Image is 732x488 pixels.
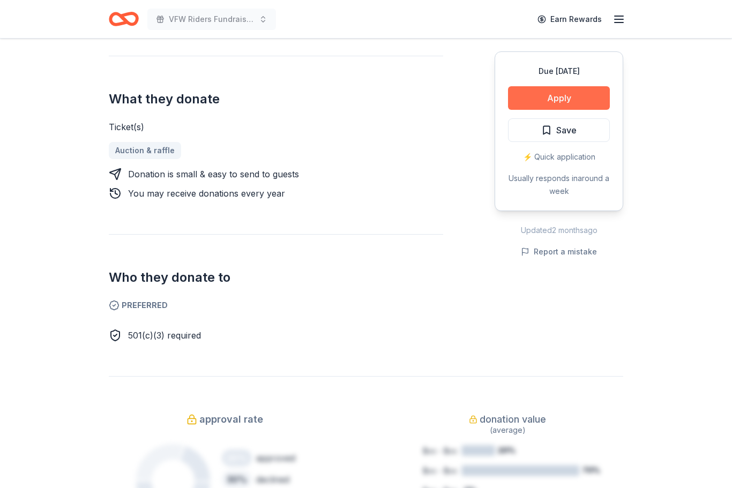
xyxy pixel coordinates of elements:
span: approval rate [199,411,263,428]
div: You may receive donations every year [128,187,285,200]
div: Updated 2 months ago [495,224,623,237]
span: Preferred [109,299,443,312]
div: 20 % [222,449,252,467]
button: VFW Riders Fundraising Event [147,9,276,30]
div: Usually responds in around a week [508,172,610,198]
div: declined [256,473,289,486]
div: 30 % [222,471,252,488]
span: Save [556,123,577,137]
tspan: $xx - $xx [423,466,457,475]
button: Apply [508,86,610,110]
div: (average) [392,424,623,437]
div: Donation is small & easy to send to guests [128,168,299,181]
button: Report a mistake [521,245,597,258]
a: Home [109,6,139,32]
tspan: $xx - $xx [423,446,457,455]
tspan: 20% [498,446,516,455]
span: 501(c)(3) required [128,330,201,341]
button: Save [508,118,610,142]
span: VFW Riders Fundraising Event [169,13,255,26]
div: approved [256,452,295,464]
span: donation value [480,411,546,428]
div: Ticket(s) [109,121,443,133]
div: ⚡️ Quick application [508,151,610,163]
div: Due [DATE] [508,65,610,78]
a: Auction & raffle [109,142,181,159]
h2: Who they donate to [109,269,443,286]
tspan: 70% [582,466,600,475]
h2: What they donate [109,91,443,108]
a: Earn Rewards [531,10,608,29]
